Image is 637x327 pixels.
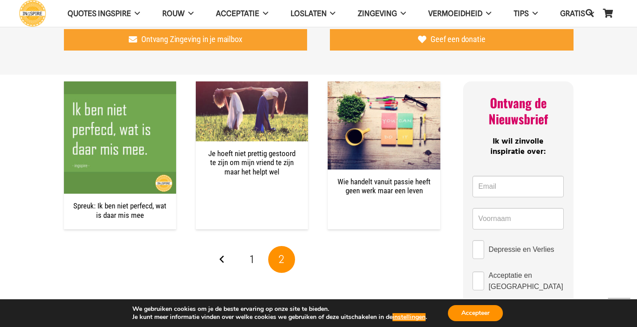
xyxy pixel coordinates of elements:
span: Ontvang Zingeving in je mailbox [141,34,242,44]
a: Pagina 1 [239,246,266,273]
a: Wie handelt vanuit passie heeft geen werk maar een leven [328,82,440,91]
a: Je hoeft niet prettig gestoord te zijn om mijn vriend te zijn maar het helpt wel [208,149,295,176]
a: Terug naar top [608,298,630,320]
span: Geef een donatie [430,34,485,44]
a: Zoeken [581,3,599,24]
span: GRATIS [560,9,585,18]
a: GRATIS [549,2,605,25]
a: TIPS [502,2,549,25]
a: Acceptatie [205,2,279,25]
span: Ontvang de Nieuwsbrief [489,93,548,128]
p: Je kunt meer informatie vinden over welke cookies we gebruiken of deze uitschakelen in de . [132,313,427,321]
span: Zingeving [358,9,397,18]
a: Wie handelt vanuit passie heeft geen werk maar een leven [337,177,430,195]
a: Loslaten [279,2,347,25]
span: Acceptatie [216,9,259,18]
span: ROUW [162,9,185,18]
input: Acceptatie en [GEOGRAPHIC_DATA] [472,272,484,290]
img: Boost jouw motivatie in 8 stappen! - ingspire.nl [328,81,440,170]
input: Voornaam [472,208,564,229]
span: VERMOEIDHEID [428,9,482,18]
span: TIPS [514,9,529,18]
a: ROUW [151,2,205,25]
a: Je hoeft niet prettig gestoord te zijn om mijn vriend te zijn maar het helpt wel [196,82,308,91]
p: We gebruiken cookies om je de beste ervaring op onze site te bieden. [132,305,427,313]
button: instellingen [392,313,426,321]
span: 1 [250,253,254,266]
span: Depressie en Verlies [489,244,554,255]
span: Acceptatie en [GEOGRAPHIC_DATA] [489,270,564,292]
input: Depressie en Verlies [472,240,484,259]
a: Spreuk: Ik ben niet perfecd, wat is daar mis mee [73,201,166,219]
a: VERMOEIDHEID [417,2,502,25]
a: Geef een donatie [330,29,574,51]
span: QUOTES INGSPIRE [67,9,131,18]
input: Email [472,176,564,197]
a: Ontvang Zingeving in je mailbox [64,29,308,51]
img: Spreuk: Ik ben niet perfecd, wat is daar mis mee [64,81,176,194]
span: 2 [278,253,284,266]
button: Accepteer [448,305,503,321]
span: Ik wil zinvolle inspiratie over: [490,135,546,158]
a: Zingeving [346,2,417,25]
a: QUOTES INGSPIRE [56,2,151,25]
span: Loslaten [291,9,327,18]
span: Pagina 2 [268,246,295,273]
a: Spreuk: Ik ben niet perfecd, wat is daar mis mee [64,82,176,91]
